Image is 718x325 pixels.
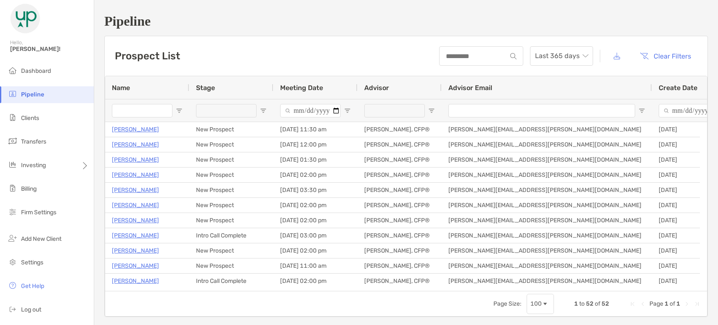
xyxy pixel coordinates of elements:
span: 52 [586,300,593,307]
div: [DATE] 02:00 pm [273,213,358,228]
img: dashboard icon [8,65,18,75]
div: Last Page [694,301,700,307]
span: 1 [665,300,668,307]
a: [PERSON_NAME] [112,124,159,135]
span: Get Help [21,282,44,290]
div: [PERSON_NAME], CFP® [358,213,442,228]
img: billing icon [8,183,18,193]
div: [PERSON_NAME], CFP® [358,122,442,137]
img: firm-settings icon [8,207,18,217]
div: [DATE] 03:30 pm [273,183,358,197]
div: New Prospect [189,168,273,182]
a: [PERSON_NAME] [112,139,159,150]
div: New Prospect [189,183,273,197]
span: Advisor [364,84,389,92]
div: Page Size [527,294,554,314]
img: get-help icon [8,280,18,290]
span: Add New Client [21,235,61,242]
img: settings icon [8,257,18,267]
span: 1 [574,300,578,307]
span: Investing [21,162,46,169]
div: [PERSON_NAME], CFP® [358,228,442,243]
div: [PERSON_NAME], CFP® [358,137,442,152]
div: New Prospect [189,258,273,273]
div: Page Size: [493,300,522,307]
a: [PERSON_NAME] [112,230,159,241]
p: [PERSON_NAME] [112,185,159,195]
div: [DATE] 02:00 pm [273,168,358,182]
span: to [579,300,585,307]
img: pipeline icon [8,89,18,99]
span: Stage [196,84,215,92]
p: [PERSON_NAME] [112,261,159,271]
img: logout icon [8,304,18,314]
span: Meeting Date [280,84,323,92]
div: [PERSON_NAME][EMAIL_ADDRESS][PERSON_NAME][DOMAIN_NAME] [442,122,652,137]
img: add_new_client icon [8,233,18,243]
span: [PERSON_NAME]! [10,45,89,53]
span: Create Date [659,84,697,92]
div: New Prospect [189,213,273,228]
a: [PERSON_NAME] [112,200,159,210]
span: 1 [676,300,680,307]
span: Dashboard [21,67,51,75]
div: [DATE] 12:00 pm [273,137,358,152]
span: of [670,300,675,307]
div: [PERSON_NAME][EMAIL_ADDRESS][PERSON_NAME][DOMAIN_NAME] [442,258,652,273]
span: Page [649,300,663,307]
span: Pipeline [21,91,44,98]
button: Open Filter Menu [176,107,183,114]
div: New Prospect [189,198,273,213]
span: Advisor Email [448,84,492,92]
button: Open Filter Menu [344,107,351,114]
button: Clear Filters [633,47,697,65]
h1: Pipeline [104,13,708,29]
div: [PERSON_NAME], CFP® [358,258,442,273]
button: Open Filter Menu [428,107,435,114]
div: [PERSON_NAME][EMAIL_ADDRESS][PERSON_NAME][DOMAIN_NAME] [442,152,652,167]
span: Log out [21,306,41,313]
div: [DATE] 01:30 pm [273,152,358,167]
div: [PERSON_NAME][EMAIL_ADDRESS][PERSON_NAME][DOMAIN_NAME] [442,183,652,197]
span: Name [112,84,130,92]
a: [PERSON_NAME] [112,215,159,226]
button: Open Filter Menu [639,107,645,114]
span: 52 [601,300,609,307]
div: [PERSON_NAME], CFP® [358,152,442,167]
a: [PERSON_NAME] [112,155,159,165]
span: Transfers [21,138,46,145]
span: Firm Settings [21,209,56,216]
div: First Page [629,301,636,307]
div: [DATE] 03:00 pm [273,228,358,243]
div: New Prospect [189,137,273,152]
div: [PERSON_NAME], CFP® [358,198,442,213]
p: [PERSON_NAME] [112,276,159,286]
img: Zoe Logo [10,3,40,34]
span: Settings [21,259,43,266]
div: [PERSON_NAME][EMAIL_ADDRESS][PERSON_NAME][DOMAIN_NAME] [442,274,652,288]
span: Clients [21,115,39,122]
span: of [595,300,600,307]
div: [DATE] 11:00 am [273,258,358,273]
div: [PERSON_NAME][EMAIL_ADDRESS][PERSON_NAME][DOMAIN_NAME] [442,228,652,243]
a: [PERSON_NAME] [112,170,159,180]
div: [DATE] 02:00 pm [273,243,358,258]
div: [PERSON_NAME], CFP® [358,168,442,182]
input: Name Filter Input [112,104,172,117]
div: Previous Page [639,301,646,307]
div: [DATE] 11:30 am [273,122,358,137]
div: New Prospect [189,122,273,137]
div: [PERSON_NAME][EMAIL_ADDRESS][PERSON_NAME][DOMAIN_NAME] [442,243,652,258]
a: [PERSON_NAME] [112,245,159,256]
img: clients icon [8,112,18,123]
div: [PERSON_NAME], CFP® [358,183,442,197]
img: transfers icon [8,136,18,146]
div: New Prospect [189,243,273,258]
